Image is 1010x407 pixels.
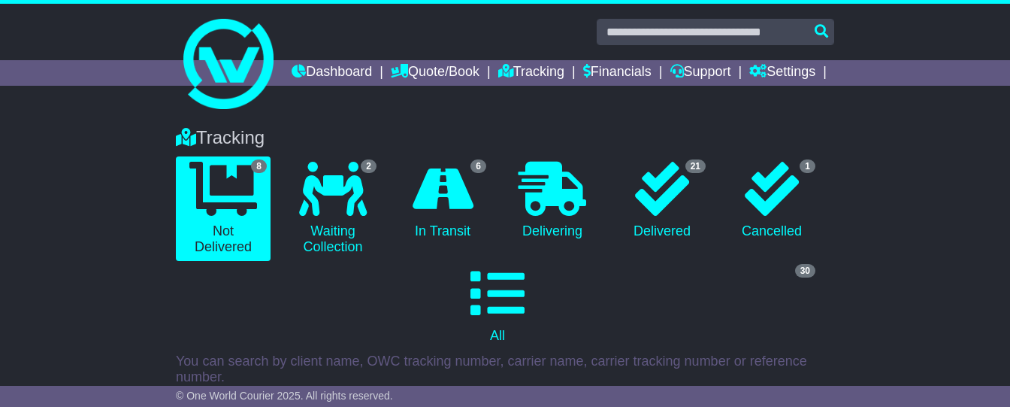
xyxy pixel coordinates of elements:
a: Settings [749,60,815,86]
a: 8 Not Delivered [176,156,271,261]
a: Delivering [505,156,600,245]
span: 30 [795,264,815,278]
a: Tracking [498,60,564,86]
a: Financials [583,60,652,86]
a: Dashboard [292,60,372,86]
span: 8 [251,159,267,173]
span: 6 [470,159,486,173]
a: 2 Waiting Collection [286,156,380,261]
a: 1 Cancelled [724,156,819,245]
a: 21 Delivered [615,156,709,245]
span: 21 [685,159,706,173]
a: 30 All [176,261,819,350]
a: 6 In Transit [395,156,490,245]
p: You can search by client name, OWC tracking number, carrier name, carrier tracking number or refe... [176,354,834,386]
a: Quote/Book [391,60,479,86]
span: © One World Courier 2025. All rights reserved. [176,390,393,402]
span: 2 [361,159,376,173]
span: 1 [800,159,815,173]
a: Support [670,60,731,86]
div: Tracking [168,127,842,149]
